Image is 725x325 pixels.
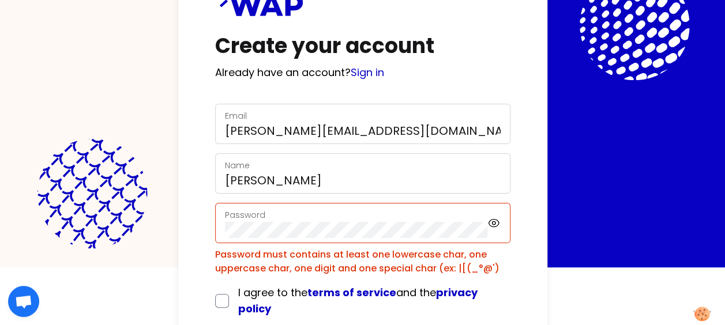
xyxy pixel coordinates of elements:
[351,65,384,80] a: Sign in
[215,248,510,275] div: Password must contains at least one lowercase char, one uppercase char, one digit and one special...
[8,286,39,317] div: Ouvrir le chat
[225,160,250,171] label: Name
[215,65,510,81] p: Already have an account?
[238,285,478,316] a: privacy policy
[225,209,265,221] label: Password
[307,285,396,300] a: terms of service
[225,110,247,122] label: Email
[215,35,510,58] h1: Create your account
[238,285,478,316] span: I agree to the and the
